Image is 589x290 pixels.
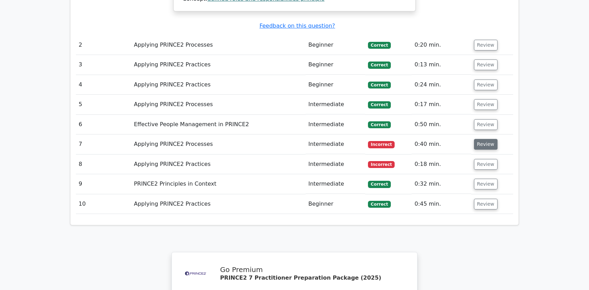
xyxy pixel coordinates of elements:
[474,79,498,90] button: Review
[306,35,365,55] td: Beginner
[368,141,395,148] span: Incorrect
[368,161,395,168] span: Incorrect
[306,55,365,75] td: Beginner
[412,115,471,134] td: 0:50 min.
[306,95,365,114] td: Intermediate
[76,134,131,154] td: 7
[131,55,305,75] td: Applying PRINCE2 Practices
[131,194,305,214] td: Applying PRINCE2 Practices
[306,115,365,134] td: Intermediate
[131,75,305,95] td: Applying PRINCE2 Practices
[76,75,131,95] td: 4
[131,115,305,134] td: Effective People Management in PRINCE2
[131,95,305,114] td: Applying PRINCE2 Processes
[412,35,471,55] td: 0:20 min.
[131,155,305,174] td: Applying PRINCE2 Practices
[474,139,498,150] button: Review
[474,159,498,170] button: Review
[306,174,365,194] td: Intermediate
[131,35,305,55] td: Applying PRINCE2 Processes
[260,22,335,29] a: Feedback on this question?
[368,42,390,49] span: Correct
[412,75,471,95] td: 0:24 min.
[412,174,471,194] td: 0:32 min.
[131,174,305,194] td: PRINCE2 Principles in Context
[368,181,390,188] span: Correct
[368,82,390,88] span: Correct
[474,99,498,110] button: Review
[306,75,365,95] td: Beginner
[412,55,471,75] td: 0:13 min.
[306,155,365,174] td: Intermediate
[474,119,498,130] button: Review
[76,95,131,114] td: 5
[412,134,471,154] td: 0:40 min.
[76,55,131,75] td: 3
[368,121,390,128] span: Correct
[76,174,131,194] td: 9
[412,194,471,214] td: 0:45 min.
[76,115,131,134] td: 6
[474,59,498,70] button: Review
[368,201,390,208] span: Correct
[131,134,305,154] td: Applying PRINCE2 Processes
[76,35,131,55] td: 2
[76,155,131,174] td: 8
[474,199,498,209] button: Review
[474,40,498,50] button: Review
[368,101,390,108] span: Correct
[412,95,471,114] td: 0:17 min.
[368,62,390,68] span: Correct
[412,155,471,174] td: 0:18 min.
[306,134,365,154] td: Intermediate
[306,194,365,214] td: Beginner
[474,179,498,189] button: Review
[76,194,131,214] td: 10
